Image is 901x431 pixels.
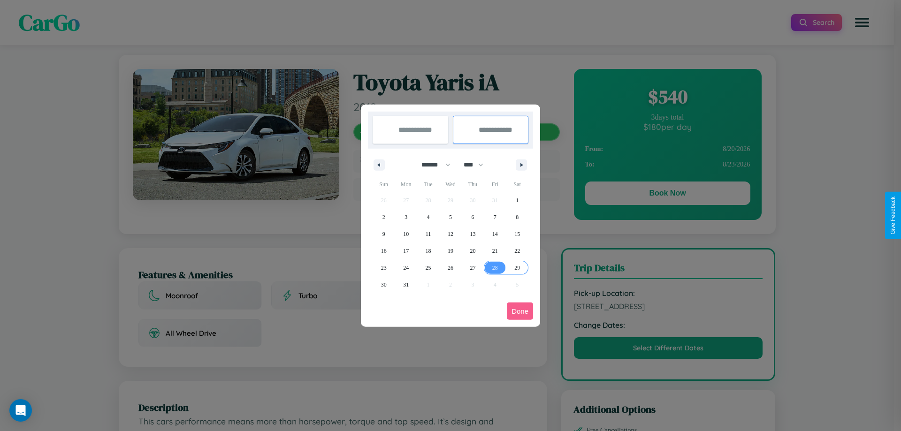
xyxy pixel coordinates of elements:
span: 31 [403,276,409,293]
button: 25 [417,259,439,276]
span: 17 [403,242,409,259]
button: 30 [373,276,395,293]
span: 29 [514,259,520,276]
button: 20 [462,242,484,259]
span: 14 [492,226,498,242]
span: 21 [492,242,498,259]
span: 24 [403,259,409,276]
span: 1 [516,192,519,209]
span: 20 [470,242,475,259]
button: 2 [373,209,395,226]
span: 11 [426,226,431,242]
span: Thu [462,177,484,192]
span: Fri [484,177,506,192]
span: 23 [381,259,387,276]
button: 31 [395,276,417,293]
button: 23 [373,259,395,276]
button: 1 [506,192,528,209]
button: 12 [439,226,461,242]
span: 7 [494,209,496,226]
button: 13 [462,226,484,242]
button: 6 [462,209,484,226]
button: 22 [506,242,528,259]
button: Done [507,302,533,320]
button: 16 [373,242,395,259]
span: Mon [395,177,417,192]
span: 28 [492,259,498,276]
span: 19 [448,242,453,259]
span: 25 [426,259,431,276]
span: Tue [417,177,439,192]
button: 27 [462,259,484,276]
button: 28 [484,259,506,276]
button: 3 [395,209,417,226]
span: 2 [382,209,385,226]
button: 15 [506,226,528,242]
button: 26 [439,259,461,276]
span: 16 [381,242,387,259]
button: 4 [417,209,439,226]
span: Sun [373,177,395,192]
div: Give Feedback [890,197,896,234]
span: 27 [470,259,475,276]
span: 30 [381,276,387,293]
button: 18 [417,242,439,259]
span: 4 [427,209,430,226]
span: 8 [516,209,519,226]
span: 15 [514,226,520,242]
button: 29 [506,259,528,276]
span: 13 [470,226,475,242]
span: 26 [448,259,453,276]
span: Sat [506,177,528,192]
button: 9 [373,226,395,242]
button: 11 [417,226,439,242]
span: 12 [448,226,453,242]
button: 21 [484,242,506,259]
button: 10 [395,226,417,242]
span: 6 [471,209,474,226]
button: 5 [439,209,461,226]
button: 24 [395,259,417,276]
span: 9 [382,226,385,242]
button: 7 [484,209,506,226]
span: 3 [405,209,407,226]
button: 8 [506,209,528,226]
span: 10 [403,226,409,242]
button: 14 [484,226,506,242]
div: Open Intercom Messenger [9,399,32,422]
span: 18 [426,242,431,259]
span: 5 [449,209,452,226]
button: 17 [395,242,417,259]
button: 19 [439,242,461,259]
span: Wed [439,177,461,192]
span: 22 [514,242,520,259]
